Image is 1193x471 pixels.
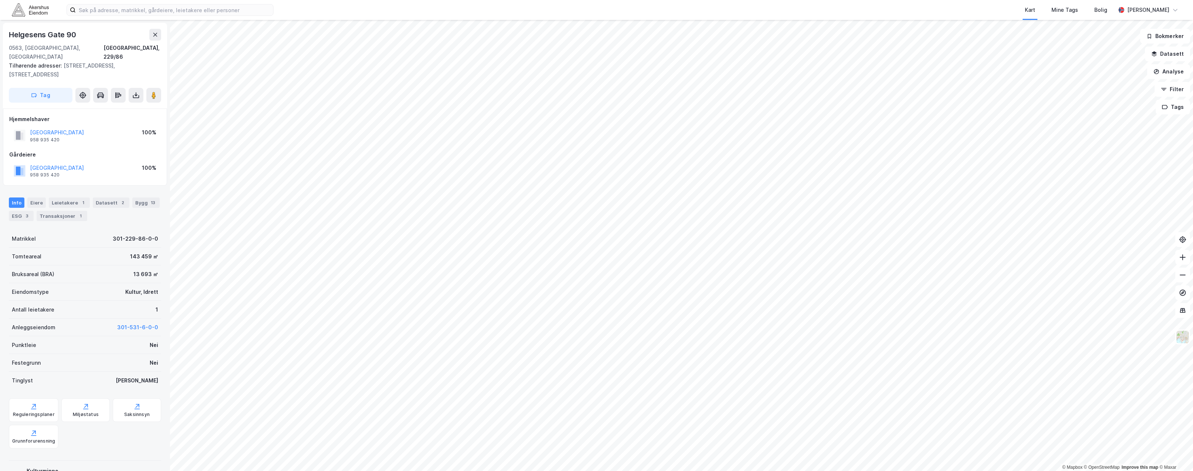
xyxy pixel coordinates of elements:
[1156,436,1193,471] div: Kontrollprogram for chat
[1176,330,1190,344] img: Z
[130,252,158,261] div: 143 459 ㎡
[1156,100,1190,114] button: Tags
[49,197,90,208] div: Leietakere
[142,128,156,137] div: 100%
[125,288,158,296] div: Kultur, Idrett
[9,61,155,79] div: [STREET_ADDRESS], [STREET_ADDRESS]
[73,412,99,417] div: Miljøstatus
[12,288,49,296] div: Eiendomstype
[9,44,103,61] div: 0563, [GEOGRAPHIC_DATA], [GEOGRAPHIC_DATA]
[1147,64,1190,79] button: Analyse
[12,358,41,367] div: Festegrunn
[9,88,72,103] button: Tag
[27,197,46,208] div: Eiere
[1156,436,1193,471] iframe: Chat Widget
[79,199,87,206] div: 1
[12,323,55,332] div: Anleggseiendom
[12,438,55,444] div: Grunnforurensning
[9,197,24,208] div: Info
[9,29,78,41] div: Helgesens Gate 90
[9,211,34,221] div: ESG
[1122,465,1158,470] a: Improve this map
[12,376,33,385] div: Tinglyst
[30,172,60,178] div: 958 935 420
[12,234,36,243] div: Matrikkel
[1084,465,1120,470] a: OpenStreetMap
[9,150,161,159] div: Gårdeiere
[1062,465,1082,470] a: Mapbox
[1025,6,1035,14] div: Kart
[124,412,150,417] div: Saksinnsyn
[1127,6,1169,14] div: [PERSON_NAME]
[113,234,158,243] div: 301-229-86-0-0
[37,211,87,221] div: Transaksjoner
[9,115,161,124] div: Hjemmelshaver
[30,137,60,143] div: 958 935 420
[1155,82,1190,97] button: Filter
[9,62,64,69] span: Tilhørende adresser:
[93,197,129,208] div: Datasett
[119,199,126,206] div: 2
[12,3,49,16] img: akershus-eiendom-logo.9091f326c980b4bce74ccdd9f866810c.svg
[1094,6,1107,14] div: Bolig
[150,358,158,367] div: Nei
[117,323,158,332] button: 301-531-6-0-0
[1140,29,1190,44] button: Bokmerker
[23,212,31,220] div: 3
[13,412,55,417] div: Reguleringsplaner
[12,305,54,314] div: Antall leietakere
[150,341,158,350] div: Nei
[1051,6,1078,14] div: Mine Tags
[1145,47,1190,61] button: Datasett
[77,212,84,220] div: 1
[12,252,41,261] div: Tomteareal
[133,270,158,279] div: 13 693 ㎡
[132,197,160,208] div: Bygg
[12,270,54,279] div: Bruksareal (BRA)
[103,44,161,61] div: [GEOGRAPHIC_DATA], 229/86
[149,199,157,206] div: 13
[142,164,156,172] div: 100%
[156,305,158,314] div: 1
[76,4,273,16] input: Søk på adresse, matrikkel, gårdeiere, leietakere eller personer
[12,341,36,350] div: Punktleie
[116,376,158,385] div: [PERSON_NAME]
